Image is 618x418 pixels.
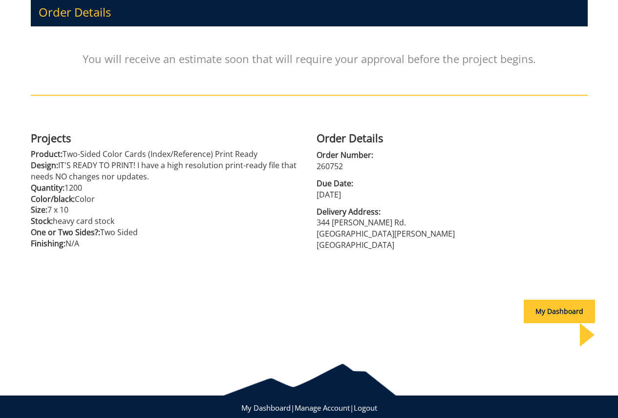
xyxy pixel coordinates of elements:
[317,150,588,161] span: Order Number:
[317,132,588,144] h4: Order Details
[31,238,65,249] span: Finishing:
[524,300,595,323] div: My Dashboard
[31,149,63,159] span: Product:
[31,132,302,144] h4: Projects
[317,189,588,200] p: [DATE]
[31,31,588,86] p: You will receive an estimate soon that will require your approval before the project begins.
[317,178,588,189] span: Due Date:
[31,194,302,205] p: Color
[31,227,302,238] p: Two Sided
[241,403,291,413] a: My Dashboard
[31,238,302,249] p: N/A
[317,240,588,251] p: [GEOGRAPHIC_DATA]
[31,149,302,160] p: Two-Sided Color Cards (Index/Reference) Print Ready
[31,160,302,182] p: IT'S READY TO PRINT! I have a high resolution print-ready file that needs NO changes nor updates.
[31,227,100,238] span: One or Two Sides?:
[317,161,588,172] p: 260752
[31,216,302,227] p: heavy card stock
[31,204,47,215] span: Size:
[354,403,377,413] a: Logout
[31,194,75,204] span: Color/black:
[31,182,64,193] span: Quantity:
[317,228,588,240] p: [GEOGRAPHIC_DATA][PERSON_NAME]
[31,216,53,226] span: Stock:
[31,204,302,216] p: 7 x 10
[31,182,302,194] p: 1200
[317,206,588,218] span: Delivery Address:
[317,217,588,228] p: 344 [PERSON_NAME] Rd.
[31,160,58,171] span: Design:
[524,307,595,316] a: My Dashboard
[295,403,350,413] a: Manage Account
